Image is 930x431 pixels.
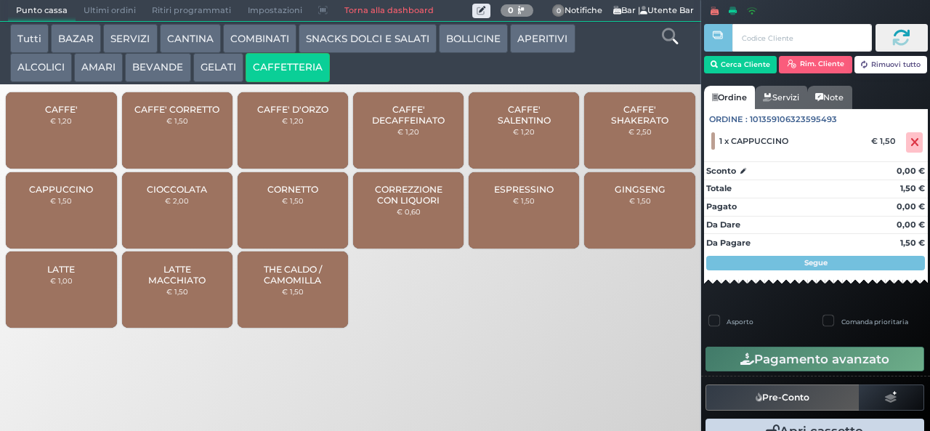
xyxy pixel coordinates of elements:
[439,24,508,53] button: BOLLICINE
[47,264,75,275] span: LATTE
[134,104,219,115] span: CAFFE' CORRETTO
[750,113,837,126] span: 101359106323595493
[74,53,123,82] button: AMARI
[165,196,189,205] small: € 2,00
[807,86,852,109] a: Note
[706,183,732,193] strong: Totale
[76,1,144,21] span: Ultimi ordini
[552,4,565,17] span: 0
[365,104,452,126] span: CAFFE' DECAFFEINATO
[897,219,925,230] strong: 0,00 €
[282,196,304,205] small: € 1,50
[51,24,101,53] button: BAZAR
[29,184,93,195] span: CAPPUCCINO
[160,24,221,53] button: CANTINA
[250,264,336,286] span: THE CALDO / CAMOMILLA
[336,1,441,21] a: Torna alla dashboard
[897,166,925,176] strong: 0,00 €
[223,24,296,53] button: COMBINATI
[719,136,788,146] span: 1 x CAPPUCCINO
[10,53,72,82] button: ALCOLICI
[706,165,736,177] strong: Sconto
[282,287,304,296] small: € 1,50
[8,1,76,21] span: Punto cassa
[732,24,871,52] input: Codice Cliente
[193,53,243,82] button: GELATI
[166,287,188,296] small: € 1,50
[628,127,652,136] small: € 2,50
[779,56,852,73] button: Rim. Cliente
[45,104,78,115] span: CAFFE'
[494,184,554,195] span: ESPRESSINO
[282,116,304,125] small: € 1,20
[597,104,683,126] span: CAFFE' SHAKERATO
[900,183,925,193] strong: 1,50 €
[103,24,157,53] button: SERVIZI
[397,207,421,216] small: € 0,60
[144,1,239,21] span: Ritiri programmati
[513,196,535,205] small: € 1,50
[706,219,740,230] strong: Da Dare
[841,317,908,326] label: Comanda prioritaria
[869,136,903,146] div: € 1,50
[706,201,737,212] strong: Pagato
[50,116,72,125] small: € 1,20
[854,56,928,73] button: Rimuovi tutto
[134,264,220,286] span: LATTE MACCHIATO
[897,201,925,212] strong: 0,00 €
[615,184,666,195] span: GINGSENG
[900,238,925,248] strong: 1,50 €
[50,276,73,285] small: € 1,00
[727,317,753,326] label: Asporto
[240,1,310,21] span: Impostazioni
[709,113,748,126] span: Ordine :
[397,127,419,136] small: € 1,20
[705,347,924,371] button: Pagamento avanzato
[510,24,575,53] button: APERITIVI
[257,104,328,115] span: CAFFE' D'ORZO
[125,53,190,82] button: BEVANDE
[365,184,452,206] span: CORREZZIONE CON LIQUORI
[50,196,72,205] small: € 1,50
[166,116,188,125] small: € 1,50
[246,53,330,82] button: CAFFETTERIA
[706,238,751,248] strong: Da Pagare
[10,24,49,53] button: Tutti
[804,258,828,267] strong: Segue
[513,127,535,136] small: € 1,20
[508,5,514,15] b: 0
[299,24,437,53] button: SNACKS DOLCI E SALATI
[481,104,567,126] span: CAFFE' SALENTINO
[267,184,318,195] span: CORNETTO
[629,196,651,205] small: € 1,50
[755,86,807,109] a: Servizi
[704,56,777,73] button: Cerca Cliente
[147,184,207,195] span: CIOCCOLATA
[705,384,860,411] button: Pre-Conto
[704,86,755,109] a: Ordine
